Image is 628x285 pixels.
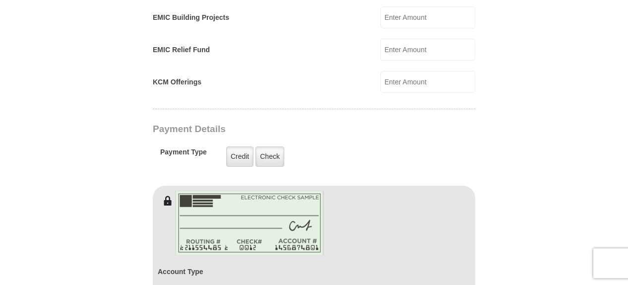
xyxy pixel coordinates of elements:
input: Enter Amount [380,71,475,93]
h3: Payment Details [153,124,406,135]
label: EMIC Building Projects [153,12,229,23]
label: EMIC Relief Fund [153,45,210,55]
label: Credit [226,146,253,167]
label: Account Type [158,267,203,277]
img: check-en.png [175,191,324,256]
label: Check [255,146,284,167]
input: Enter Amount [380,6,475,28]
label: KCM Offerings [153,77,201,87]
input: Enter Amount [380,39,475,61]
h5: Payment Type [160,148,207,161]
